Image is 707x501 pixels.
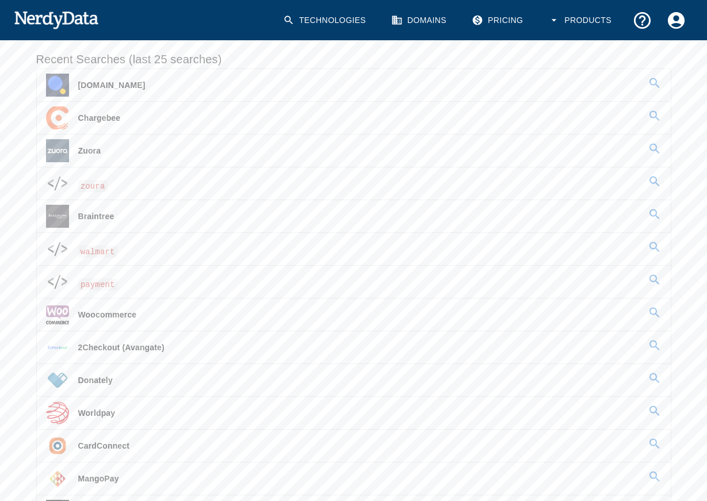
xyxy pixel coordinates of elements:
img: NerdyData.com [14,8,98,31]
a: Woocommerce [37,299,671,331]
a: MangoPay [37,462,671,495]
span: [DOMAIN_NAME] [78,81,146,90]
span: 2Checkout (Avangate) [78,343,165,352]
a: Zuora [37,135,671,167]
button: Account Settings [659,3,693,37]
button: Products [541,3,621,37]
span: Donately [78,376,113,385]
span: CardConnect [78,441,130,450]
a: Chargebee [37,102,671,134]
h6: Recent Searches (last 25 searches) [36,50,671,68]
span: Worldpay [78,408,116,418]
span: Zuora [78,146,101,155]
a: zoura [37,167,671,200]
span: walmart [78,246,117,258]
a: Domains [384,3,456,37]
a: walmart [37,233,671,265]
span: Chargebee [78,113,121,123]
a: Pricing [465,3,532,37]
span: payment [78,278,117,290]
a: 2Checkout (Avangate) [37,331,671,364]
button: Support and Documentation [625,3,659,37]
span: Braintree [78,212,114,221]
span: MangoPay [78,474,119,483]
span: Woocommerce [78,310,137,319]
a: Donately [37,364,671,396]
a: Technologies [276,3,375,37]
a: Worldpay [37,397,671,429]
a: payment [37,266,671,298]
span: zoura [78,180,108,192]
a: [DOMAIN_NAME] [37,69,671,101]
a: Braintree [37,200,671,232]
a: CardConnect [37,430,671,462]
